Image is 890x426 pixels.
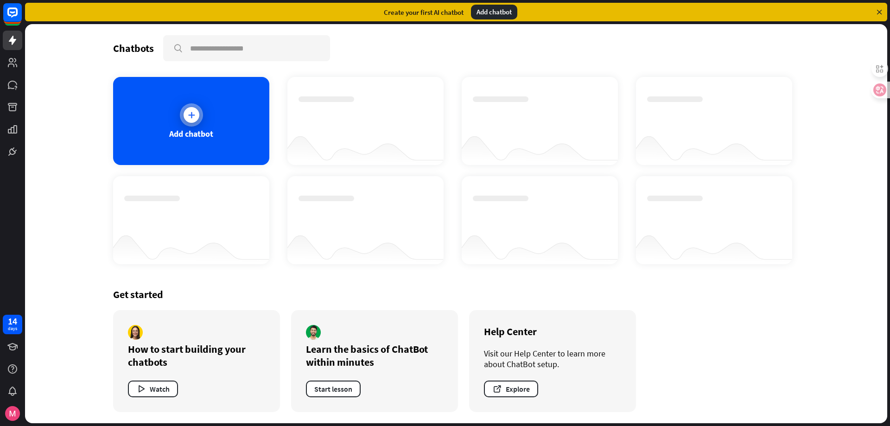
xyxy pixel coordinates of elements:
div: Help Center [484,325,621,338]
div: Chatbots [113,42,154,55]
div: 14 [8,317,17,325]
button: Start lesson [306,381,361,397]
div: Add chatbot [471,5,517,19]
div: days [8,325,17,332]
a: 14 days [3,315,22,334]
button: Explore [484,381,538,397]
div: Visit our Help Center to learn more about ChatBot setup. [484,348,621,369]
div: Add chatbot [169,128,213,139]
div: How to start building your chatbots [128,343,265,369]
div: Learn the basics of ChatBot within minutes [306,343,443,369]
button: Watch [128,381,178,397]
button: Open LiveChat chat widget [7,4,35,32]
img: author [306,325,321,340]
div: Get started [113,288,799,301]
div: Create your first AI chatbot [384,8,464,17]
img: author [128,325,143,340]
